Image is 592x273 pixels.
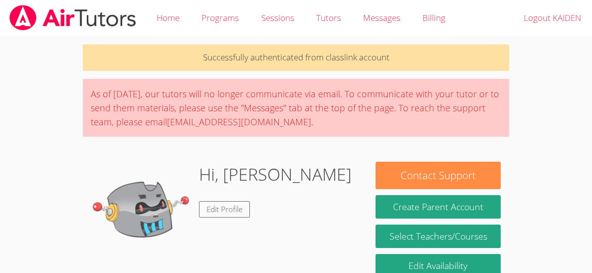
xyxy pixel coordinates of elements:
a: Edit Profile [199,201,250,218]
button: Create Parent Account [376,195,501,219]
img: airtutors_banner-c4298cdbf04f3fff15de1276eac7730deb9818008684d7c2e4769d2f7ddbe033.png [8,5,137,30]
h1: Hi, [PERSON_NAME] [199,162,352,187]
a: Select Teachers/Courses [376,225,501,248]
button: Contact Support [376,162,501,189]
div: As of [DATE], our tutors will no longer communicate via email. To communicate with your tutor or ... [83,79,509,137]
p: Successfully authenticated from classlink account [83,44,509,71]
span: Messages [363,12,400,23]
img: default.png [91,162,191,262]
